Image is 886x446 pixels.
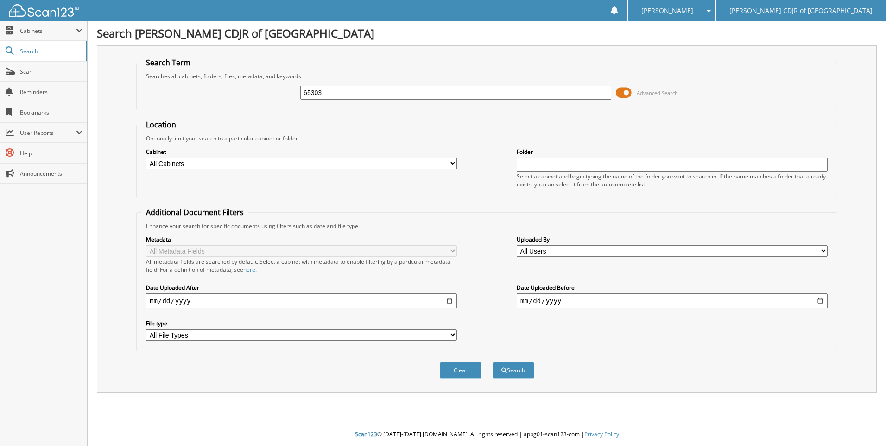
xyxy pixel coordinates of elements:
[141,57,195,68] legend: Search Term
[440,362,481,379] button: Clear
[141,134,832,142] div: Optionally limit your search to a particular cabinet or folder
[146,148,457,156] label: Cabinet
[840,401,886,446] iframe: Chat Widget
[20,149,82,157] span: Help
[517,148,828,156] label: Folder
[584,430,619,438] a: Privacy Policy
[88,423,886,446] div: © [DATE]-[DATE] [DOMAIN_NAME]. All rights reserved | appg01-scan123-com |
[20,88,82,96] span: Reminders
[355,430,377,438] span: Scan123
[20,108,82,116] span: Bookmarks
[637,89,678,96] span: Advanced Search
[20,68,82,76] span: Scan
[141,222,832,230] div: Enhance your search for specific documents using filters such as date and file type.
[517,293,828,308] input: end
[243,266,255,274] a: here
[141,207,248,217] legend: Additional Document Filters
[141,72,832,80] div: Searches all cabinets, folders, files, metadata, and keywords
[517,284,828,292] label: Date Uploaded Before
[20,170,82,178] span: Announcements
[729,8,873,13] span: [PERSON_NAME] CDJR of [GEOGRAPHIC_DATA]
[20,27,76,35] span: Cabinets
[146,293,457,308] input: start
[517,172,828,188] div: Select a cabinet and begin typing the name of the folder you want to search in. If the name match...
[146,319,457,327] label: File type
[146,284,457,292] label: Date Uploaded After
[141,120,181,130] legend: Location
[9,4,79,17] img: scan123-logo-white.svg
[97,25,877,41] h1: Search [PERSON_NAME] CDJR of [GEOGRAPHIC_DATA]
[641,8,693,13] span: [PERSON_NAME]
[20,47,81,55] span: Search
[146,258,457,274] div: All metadata fields are searched by default. Select a cabinet with metadata to enable filtering b...
[146,236,457,243] label: Metadata
[20,129,76,137] span: User Reports
[517,236,828,243] label: Uploaded By
[493,362,534,379] button: Search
